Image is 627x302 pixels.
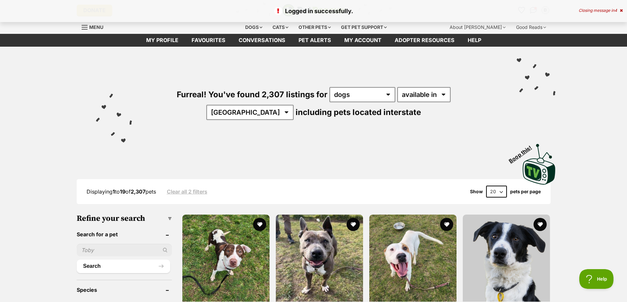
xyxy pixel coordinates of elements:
a: Boop this! [523,138,556,186]
button: favourite [253,218,266,231]
div: Closing message in [579,8,623,13]
a: Menu [82,21,108,33]
span: Menu [89,24,103,30]
img: Bingo - Border Collie Dog [463,215,550,302]
span: 4 [614,8,617,13]
a: My account [338,34,388,47]
a: Adopter resources [388,34,461,47]
a: My profile [140,34,185,47]
div: Other pets [294,21,335,34]
h3: Refine your search [77,214,172,223]
header: Search for a pet [77,231,172,237]
div: Get pet support [336,21,391,34]
a: conversations [232,34,292,47]
span: Displaying to of pets [87,188,156,195]
div: Good Reads [511,21,551,34]
a: Pet alerts [292,34,338,47]
div: About [PERSON_NAME] [445,21,510,34]
strong: 19 [120,188,125,195]
iframe: Help Scout Beacon - Open [579,269,614,289]
span: Furreal! You've found 2,307 listings for [177,90,327,99]
img: Bull (66183) - Bull Arab Dog [369,215,457,302]
p: Logged in successfully. [7,7,620,15]
a: Clear all 2 filters [167,189,207,195]
span: Show [470,189,483,194]
strong: 2,307 [131,188,145,195]
span: Boop this! [508,140,538,164]
img: PetRescue TV logo [523,144,556,185]
span: including pets located interstate [296,107,421,117]
img: Drita (64202) - American Staffordshire Terrier Dog [276,215,363,302]
button: Search [77,260,170,273]
label: pets per page [510,189,541,194]
input: Toby [77,244,172,256]
a: Help [461,34,488,47]
div: Dogs [241,21,267,34]
button: favourite [534,218,547,231]
button: favourite [440,218,453,231]
img: Bloom (66975) - Staffordshire Bull Terrier x Australian Cattle Dog [182,215,270,302]
a: Favourites [185,34,232,47]
strong: 1 [113,188,115,195]
button: favourite [347,218,360,231]
header: Species [77,287,172,293]
div: Cats [268,21,293,34]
